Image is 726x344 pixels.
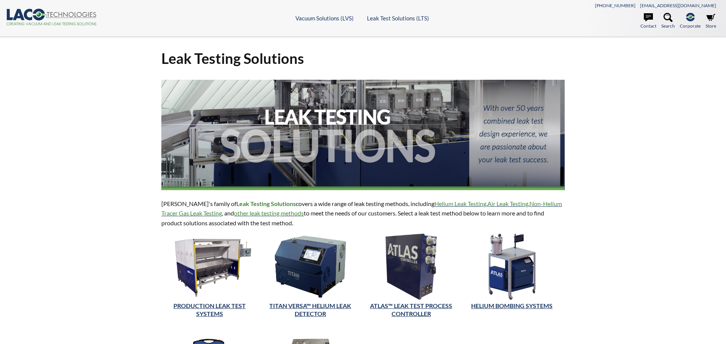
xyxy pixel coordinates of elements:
[295,15,354,22] a: Vacuum Solutions (LVS)
[471,302,553,309] a: Helium Bombing Systems
[661,13,675,29] a: Search
[234,209,304,217] a: other leak testing methods
[680,22,701,29] span: Corporate
[161,80,564,190] img: Header Image: Leak Testing Solutions
[262,234,358,300] img: TITAN VERSA™ Helium Leak Detector
[269,302,351,317] a: TITAN VERSA™ Helium Leak Detector
[370,302,452,317] a: ATLAS™ Leak Test Process Controller
[706,13,716,29] a: Store
[595,3,635,8] a: [PHONE_NUMBER]
[640,3,716,8] a: [EMAIL_ADDRESS][DOMAIN_NAME]
[487,234,537,300] img: Helium Bombing System
[236,200,296,207] strong: Leak Testing Solutions
[161,199,564,228] p: [PERSON_NAME]'s family of covers a wide range of leak testing methods, including , , , and to mee...
[487,200,528,207] a: Air Leak Testing
[434,200,486,207] a: Helium Leak Testing
[173,302,246,317] a: PRODUCTION LEAK TEST SYSTEMS
[161,49,564,68] h1: Leak Testing Solutions
[640,13,656,29] a: Contact
[367,15,429,22] a: Leak Test Solutions (LTS)
[386,234,437,300] img: ATLAS™ Leak Test Process Controller
[161,234,258,300] img: Production Leak Test Systems Category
